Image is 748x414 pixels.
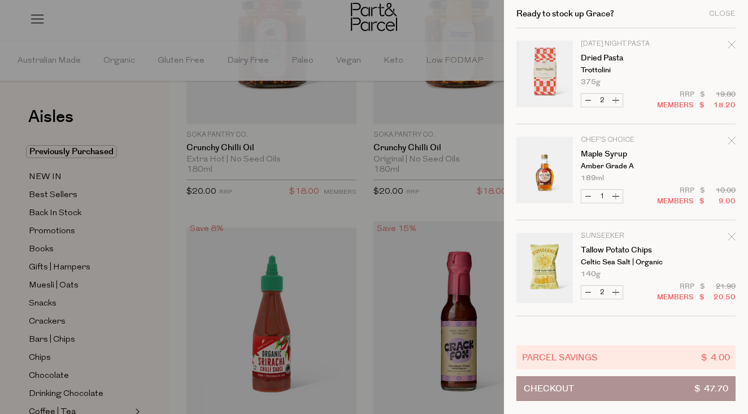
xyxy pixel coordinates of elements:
[581,67,668,74] p: Trottolini
[581,54,668,62] a: Dried Pasta
[728,39,736,54] div: Remove Dried Pasta
[581,163,668,170] p: Amber Grade A
[581,271,601,278] span: 140g
[522,351,598,364] span: Parcel Savings
[595,94,609,107] input: QTY Dried Pasta
[581,259,668,266] p: Celtic Sea Salt | Organic
[581,79,601,86] span: 375g
[516,376,736,401] button: Checkout$ 47.70
[581,41,668,47] p: [DATE] Night Pasta
[581,233,668,239] p: Sunseeker
[581,246,668,254] a: Tallow Potato Chips
[701,351,730,364] span: $ 4.00
[709,10,736,18] div: Close
[595,190,609,203] input: QTY Maple Syrup
[728,135,736,150] div: Remove Maple Syrup
[581,175,604,182] span: 189ml
[728,231,736,246] div: Remove Tallow Potato Chips
[595,286,609,299] input: QTY Tallow Potato Chips
[581,150,668,158] a: Maple Syrup
[516,10,614,18] h2: Ready to stock up Grace?
[524,377,574,400] span: Checkout
[694,377,728,400] span: $ 47.70
[581,137,668,143] p: Chef's Choice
